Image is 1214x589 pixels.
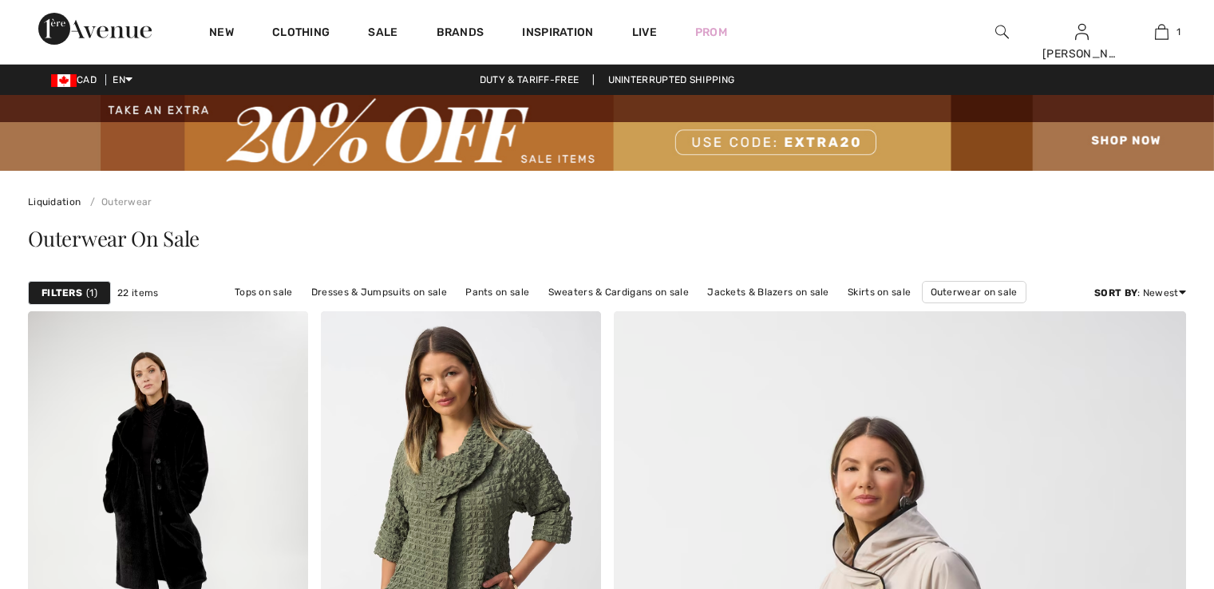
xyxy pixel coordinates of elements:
[51,74,77,87] img: Canadian Dollar
[922,281,1026,303] a: Outerwear on sale
[1075,22,1089,42] img: My Info
[1155,22,1169,42] img: My Bag
[51,74,103,85] span: CAD
[437,26,484,42] a: Brands
[1075,24,1089,39] a: Sign In
[1094,287,1137,298] strong: Sort By
[28,224,200,252] span: Outerwear On Sale
[209,26,234,42] a: New
[86,286,97,300] span: 1
[84,196,152,208] a: Outerwear
[1176,25,1180,39] span: 1
[113,74,132,85] span: EN
[1094,286,1186,300] div: : Newest
[117,286,158,300] span: 22 items
[995,22,1009,42] img: search the website
[1042,45,1121,62] div: [PERSON_NAME]
[1122,22,1200,42] a: 1
[840,282,919,302] a: Skirts on sale
[42,286,82,300] strong: Filters
[368,26,397,42] a: Sale
[28,196,81,208] a: Liquidation
[457,282,537,302] a: Pants on sale
[540,282,697,302] a: Sweaters & Cardigans on sale
[699,282,837,302] a: Jackets & Blazers on sale
[522,26,593,42] span: Inspiration
[632,24,657,41] a: Live
[227,282,301,302] a: Tops on sale
[695,24,727,41] a: Prom
[38,13,152,45] img: 1ère Avenue
[272,26,330,42] a: Clothing
[303,282,455,302] a: Dresses & Jumpsuits on sale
